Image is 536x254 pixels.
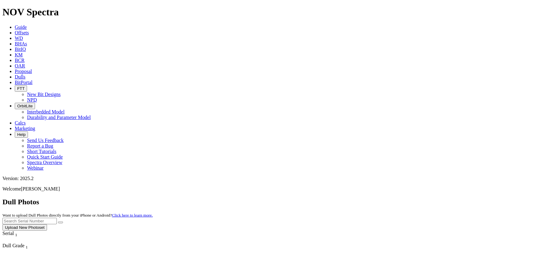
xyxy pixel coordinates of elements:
[2,231,29,237] div: Serial Sort None
[2,6,534,18] h1: NOV Spectra
[17,132,25,137] span: Help
[26,243,28,248] span: Sort None
[15,25,27,30] a: Guide
[2,218,57,224] input: Search Serial Number
[2,198,534,206] h2: Dull Photos
[15,80,33,85] a: BitPortal
[2,186,534,192] p: Welcome
[27,138,64,143] a: Send Us Feedback
[2,237,29,243] div: Column Menu
[15,126,35,131] a: Marketing
[27,92,61,97] a: New Bit Designs
[2,243,25,248] span: Dull Grade
[17,104,33,108] span: OrbitLite
[15,30,29,35] a: Offsets
[2,231,14,236] span: Serial
[2,224,47,231] button: Upload New Photoset
[15,231,17,236] span: Sort None
[15,41,27,46] a: BHAs
[15,58,25,63] a: BCR
[112,213,153,217] a: Click here to learn more.
[15,233,17,237] sub: 1
[21,186,60,191] span: [PERSON_NAME]
[27,97,37,102] a: NPD
[15,63,25,68] a: OAR
[26,245,28,249] sub: 1
[27,165,44,171] a: Webinar
[2,243,45,250] div: Dull Grade Sort None
[2,213,153,217] small: Want to upload Dull Photos directly from your iPhone or Android?
[15,74,25,79] a: Dulls
[15,47,26,52] a: BitIQ
[27,109,65,114] a: Interbedded Model
[27,160,62,165] a: Spectra Overview
[27,115,91,120] a: Durability and Parameter Model
[2,231,29,243] div: Sort None
[15,131,28,138] button: Help
[2,176,534,181] div: Version: 2025.2
[27,149,57,154] a: Short Tutorials
[27,143,53,148] a: Report a Bug
[15,85,27,92] button: FTT
[15,52,23,57] a: KM
[27,154,63,160] a: Quick Start Guide
[15,103,35,109] button: OrbitLite
[17,86,25,91] span: FTT
[15,69,32,74] a: Proposal
[15,120,26,125] a: Calcs
[15,36,23,41] a: WD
